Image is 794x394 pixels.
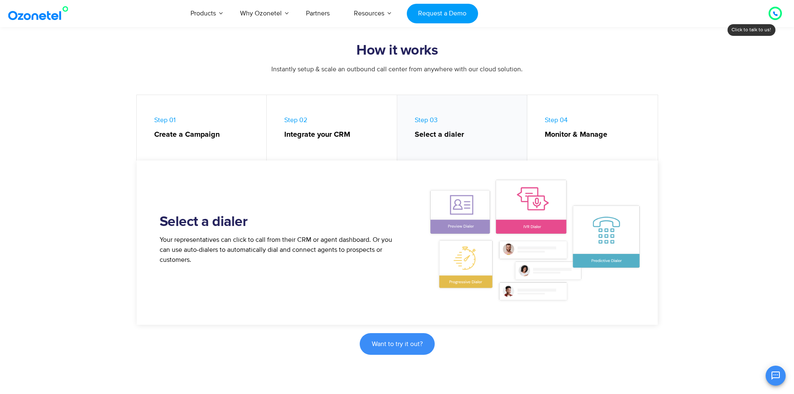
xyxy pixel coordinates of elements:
h2: How it works [137,43,658,59]
span: Step 04 [545,116,649,141]
a: Step 03Select a dialer [397,95,528,165]
a: Step 01Create a Campaign [137,95,267,165]
a: Request a Demo [407,4,478,23]
span: Step 03 [415,116,519,141]
span: Instantly setup & scale an outbound call center from anywhere with our cloud solution. [271,65,523,73]
span: Step 02 [284,116,388,141]
a: Step 02Integrate your CRM [267,95,397,165]
span: Your representatives can click to call from their CRM or agent dashboard. Or you can use auto-dia... [160,236,392,264]
strong: Create a Campaign [154,129,258,141]
button: Open chat [766,366,786,386]
strong: Monitor & Manage [545,129,649,141]
a: Step 04Monitor & Manage [527,95,658,165]
strong: Integrate your CRM [284,129,388,141]
strong: Select a dialer [415,129,519,141]
span: Want to try it out? [372,341,423,347]
a: Want to try it out? [360,333,435,355]
span: Step 01 [154,116,258,141]
h2: Select a dialer [160,214,397,231]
